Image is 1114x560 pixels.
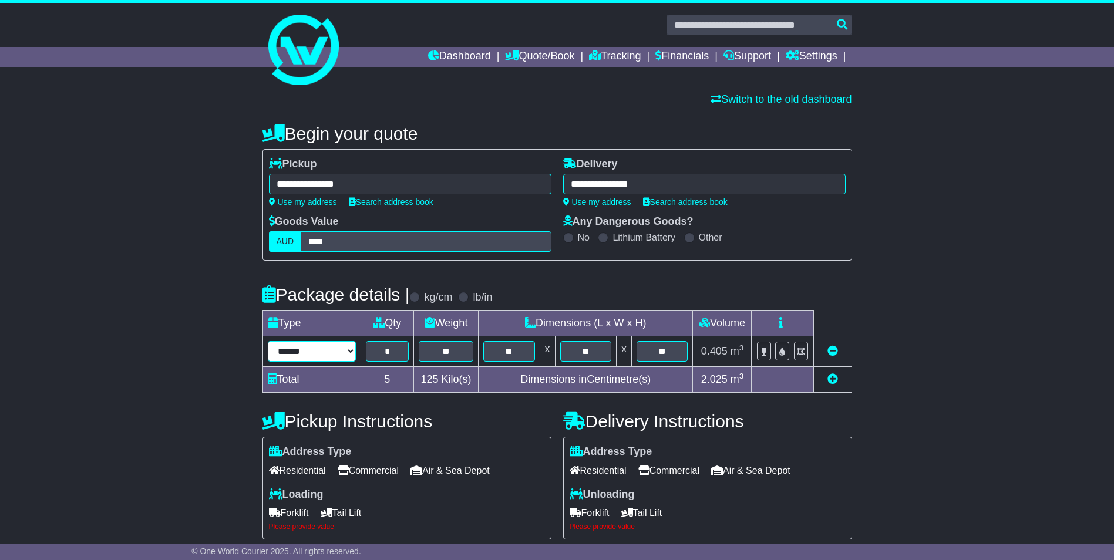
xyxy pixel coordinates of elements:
[563,158,618,171] label: Delivery
[701,345,728,357] span: 0.405
[731,345,744,357] span: m
[786,47,837,67] a: Settings
[479,367,693,393] td: Dimensions in Centimetre(s)
[424,291,452,304] label: kg/cm
[269,522,545,531] div: Please provide value
[540,336,555,367] td: x
[361,367,414,393] td: 5
[262,285,410,304] h4: Package details |
[563,215,694,228] label: Any Dangerous Goods?
[414,311,479,336] td: Weight
[723,47,771,67] a: Support
[191,546,361,556] span: © One World Courier 2025. All rights reserved.
[262,311,361,336] td: Type
[643,197,728,207] a: Search address book
[361,311,414,336] td: Qty
[410,461,490,480] span: Air & Sea Depot
[473,291,492,304] label: lb/in
[570,504,610,522] span: Forklift
[693,311,752,336] td: Volume
[262,411,551,431] h4: Pickup Instructions
[349,197,433,207] a: Search address book
[655,47,709,67] a: Financials
[621,504,662,522] span: Tail Lift
[638,461,699,480] span: Commercial
[421,373,439,385] span: 125
[570,446,652,458] label: Address Type
[589,47,641,67] a: Tracking
[570,461,627,480] span: Residential
[711,461,790,480] span: Air & Sea Depot
[578,232,590,243] label: No
[269,158,317,171] label: Pickup
[479,311,693,336] td: Dimensions (L x W x H)
[827,373,838,385] a: Add new item
[739,343,744,352] sup: 3
[269,488,324,501] label: Loading
[570,488,635,501] label: Unloading
[570,522,846,531] div: Please provide value
[262,367,361,393] td: Total
[505,47,574,67] a: Quote/Book
[563,197,631,207] a: Use my address
[269,461,326,480] span: Residential
[701,373,728,385] span: 2.025
[731,373,744,385] span: m
[269,446,352,458] label: Address Type
[321,504,362,522] span: Tail Lift
[711,93,852,105] a: Switch to the old dashboard
[612,232,675,243] label: Lithium Battery
[616,336,631,367] td: x
[269,504,309,522] span: Forklift
[269,215,339,228] label: Goods Value
[338,461,399,480] span: Commercial
[269,197,337,207] a: Use my address
[739,372,744,380] sup: 3
[563,411,852,431] h4: Delivery Instructions
[262,124,852,143] h4: Begin your quote
[699,232,722,243] label: Other
[414,367,479,393] td: Kilo(s)
[269,231,302,252] label: AUD
[428,47,491,67] a: Dashboard
[827,345,838,357] a: Remove this item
